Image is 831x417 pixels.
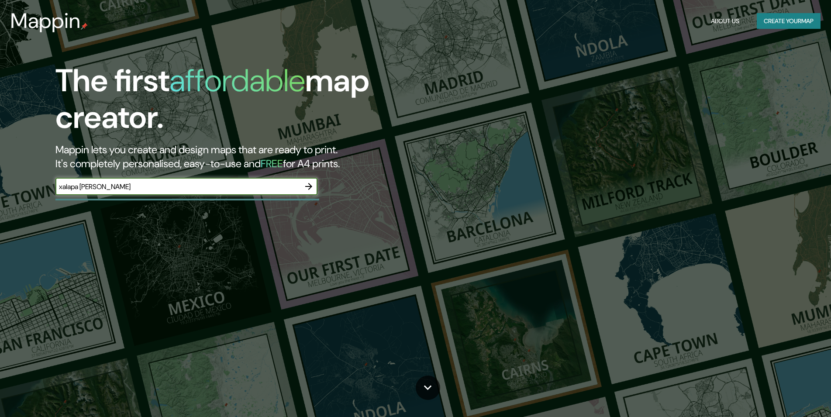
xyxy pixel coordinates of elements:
h2: Mappin lets you create and design maps that are ready to print. It's completely personalised, eas... [55,143,471,171]
h1: affordable [169,60,305,101]
button: About Us [707,13,743,29]
h5: FREE [261,157,283,170]
button: Create yourmap [757,13,821,29]
h3: Mappin [10,9,81,33]
iframe: Help widget launcher [753,383,821,407]
h1: The first map creator. [55,62,471,143]
input: Choose your favourite place [55,182,300,192]
img: mappin-pin [81,23,88,30]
